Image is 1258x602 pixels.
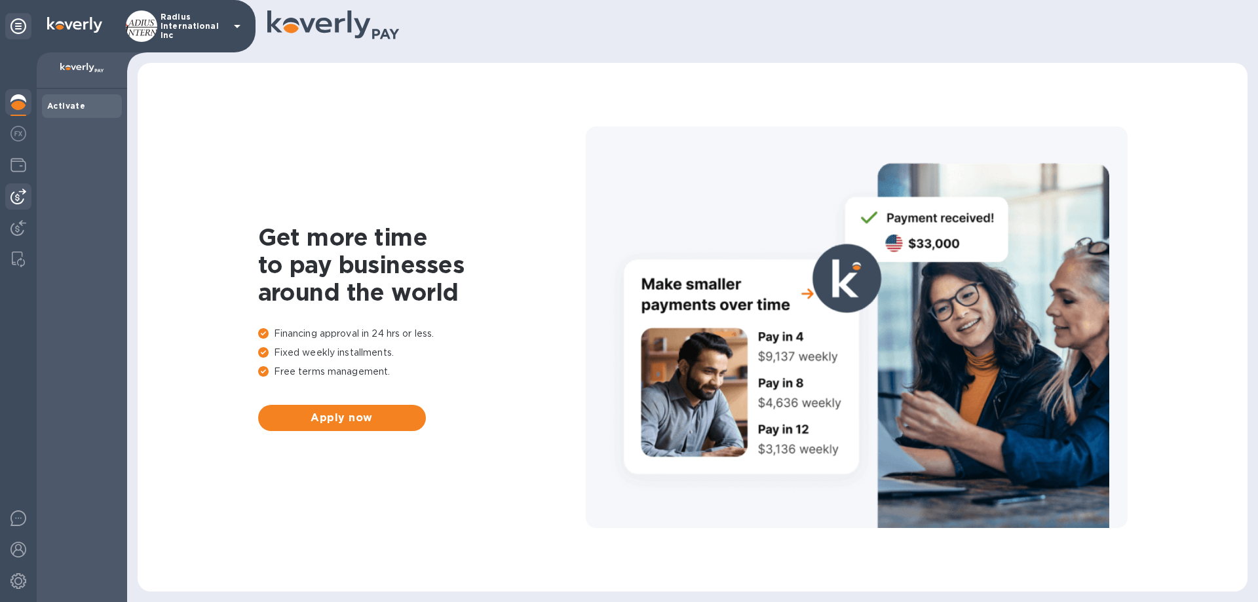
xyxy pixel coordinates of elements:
img: Logo [47,17,102,33]
span: Apply now [269,410,415,426]
div: Unpin categories [5,13,31,39]
p: Fixed weekly installments. [258,346,586,360]
h1: Get more time to pay businesses around the world [258,223,586,306]
p: Free terms management. [258,365,586,379]
button: Apply now [258,405,426,431]
img: Wallets [10,157,26,173]
p: Radius International Inc [161,12,226,40]
p: Financing approval in 24 hrs or less. [258,327,586,341]
b: Activate [47,101,85,111]
img: Foreign exchange [10,126,26,141]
